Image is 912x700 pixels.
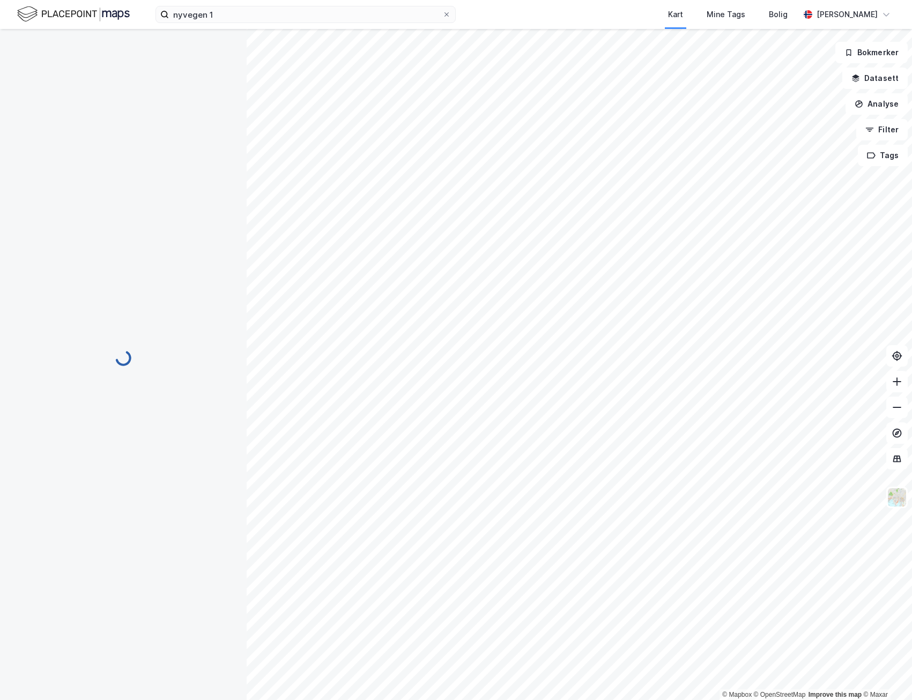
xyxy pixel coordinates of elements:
[842,68,908,89] button: Datasett
[754,691,806,698] a: OpenStreetMap
[817,8,878,21] div: [PERSON_NAME]
[809,691,862,698] a: Improve this map
[769,8,788,21] div: Bolig
[722,691,752,698] a: Mapbox
[115,349,132,367] img: spinner.a6d8c91a73a9ac5275cf975e30b51cfb.svg
[17,5,130,24] img: logo.f888ab2527a4732fd821a326f86c7f29.svg
[668,8,683,21] div: Kart
[835,42,908,63] button: Bokmerker
[846,93,908,115] button: Analyse
[856,119,908,140] button: Filter
[858,145,908,166] button: Tags
[707,8,745,21] div: Mine Tags
[169,6,442,23] input: Søk på adresse, matrikkel, gårdeiere, leietakere eller personer
[858,649,912,700] iframe: Chat Widget
[887,487,907,508] img: Z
